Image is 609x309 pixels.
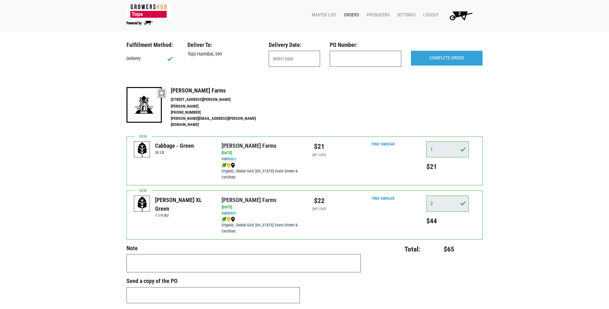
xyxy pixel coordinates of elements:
input: Qty [426,141,469,157]
div: Organic, Global GAP, [US_STATE] State Grown & Certified [222,216,300,234]
a: [PERSON_NAME] Farms [222,197,276,203]
img: 19-7441ae2ccb79c876ff41c34f3bd0da69.png [126,87,162,122]
a: 2 [441,9,478,22]
h4: Total: [371,245,421,253]
h4: Note [126,245,361,252]
div: Tops Hannibal, 599 [183,51,264,58]
h3: Deliver To: [187,41,259,49]
img: placeholder-variety-43d6402dacf2d531de610a020419775a.svg [134,142,150,158]
input: Qty [426,196,469,212]
a: Producers [361,9,392,21]
div: $21 [309,141,329,152]
div: via [222,210,300,216]
a: Settings [392,9,418,21]
img: map_marker-0e94453035b3232a4d21701695807de9.png [231,163,235,168]
img: safety-e55c860ca8c00a9c171001a62a92dabd.png [227,217,231,222]
img: safety-e55c860ca8c00a9c171001a62a92dabd.png [227,163,231,168]
a: Logout [418,9,441,21]
div: per case [309,206,329,212]
a: Orders [339,9,361,21]
img: placeholder-variety-43d6402dacf2d531de610a020419775a.svg [134,196,150,212]
h4: $65 [424,245,454,253]
a: Find Similar [372,142,395,146]
li: [PHONE_NUMBER] [171,110,270,116]
li: [PERSON_NAME][EMAIL_ADDRESS][PERSON_NAME][DOMAIN_NAME] [171,116,270,128]
a: Direct [226,156,236,161]
h3: Delivery Date: [269,41,320,49]
div: per case [309,152,329,158]
div: via [222,156,300,162]
div: [PERSON_NAME] XL Green [155,196,212,213]
img: leaf-e5c59151409436ccce96b2ca1b28e03c.png [222,217,227,222]
h4: [PERSON_NAME] Farms [171,87,270,94]
div: [DATE] [222,150,300,156]
img: Powered by Big Wheelbarrow [126,21,153,25]
h3: PO Number: [330,41,401,49]
div: Cabbage - Green [155,141,194,150]
img: map_marker-0e94453035b3232a4d21701695807de9.png [231,217,235,222]
a: [PERSON_NAME] Farms [222,142,276,149]
img: 279edf242af8f9d49a69d9d2afa010fb.png [126,4,171,18]
h3: Send a copy of the PO [126,278,300,285]
div: [DATE] [222,204,300,210]
h5: $21 [426,163,469,171]
img: leaf-e5c59151409436ccce96b2ca1b28e03c.png [222,163,227,168]
div: $22 [309,196,329,206]
h3: Fulfillment Method: [126,41,178,49]
h5: $44 [426,217,469,225]
h6: 1 1/9 BU [155,213,212,218]
div: Organic, Global GAP, [US_STATE] State Grown & Certified [222,162,300,181]
a: Master List [307,9,339,21]
span: 2 [458,11,461,16]
li: [PERSON_NAME] [171,103,270,110]
h6: 50 LB [155,150,194,155]
a: Find Similar [372,196,395,201]
img: Cart [447,9,475,22]
li: [STREET_ADDRESS][PERSON_NAME] [171,97,270,103]
input: COMPLETE ORDER [411,51,483,66]
input: Select Date [269,51,320,67]
a: Direct [226,211,236,216]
